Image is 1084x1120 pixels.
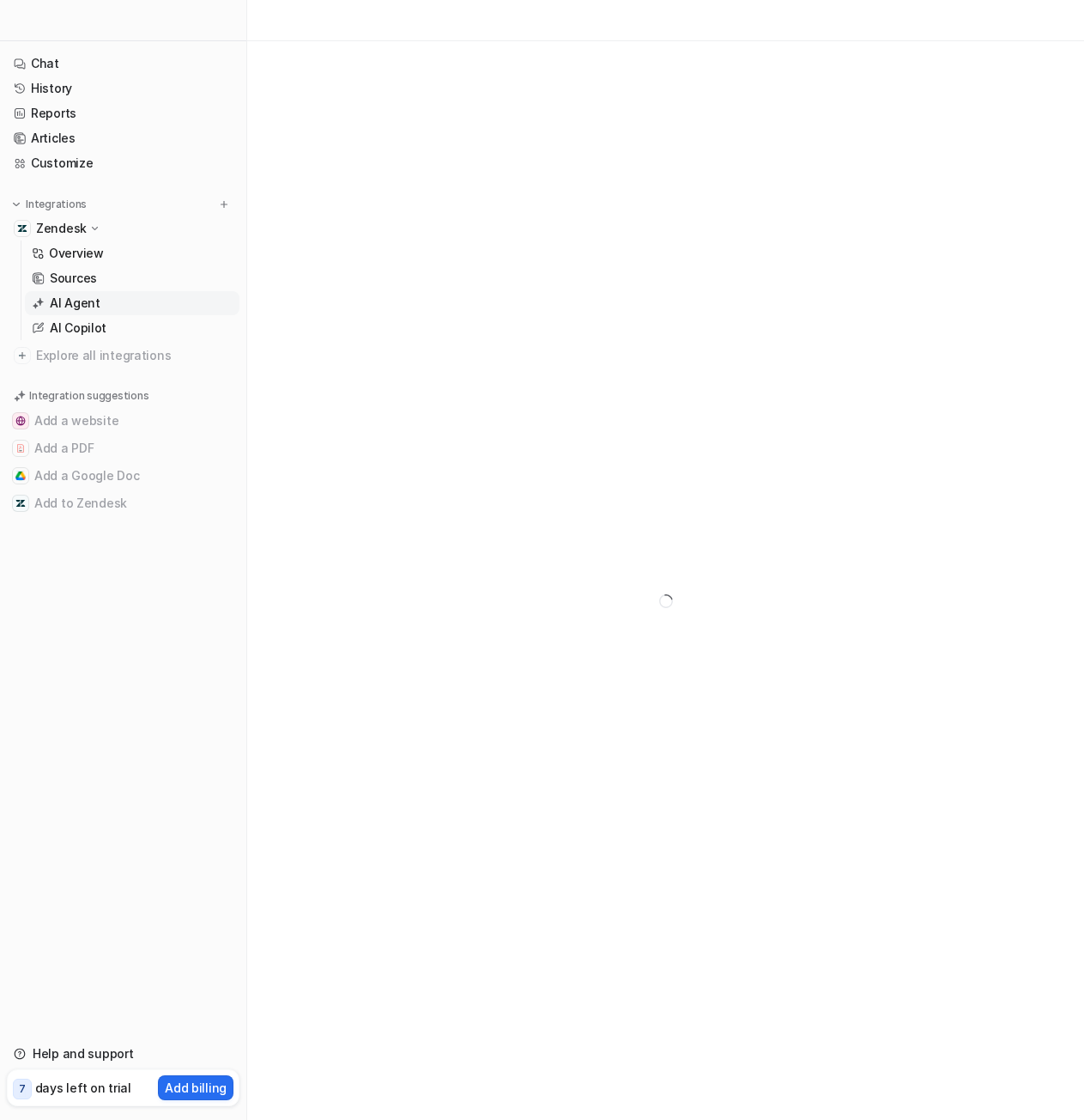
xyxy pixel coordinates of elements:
button: Add a websiteAdd a website [7,407,239,435]
img: Add a PDF [15,443,26,453]
a: Overview [25,241,239,265]
img: Zendesk [17,223,27,234]
p: days left on trial [35,1079,131,1097]
a: AI Agent [25,291,239,315]
button: Integrations [7,196,92,213]
button: Add billing [158,1075,233,1100]
a: Sources [25,266,239,290]
p: Integrations [26,198,87,211]
a: Articles [7,126,239,150]
a: Chat [7,52,239,76]
img: expand menu [10,198,22,210]
a: Customize [7,151,239,175]
p: AI Agent [50,295,100,312]
img: Add to Zendesk [15,498,26,508]
img: Add a website [15,416,26,426]
button: Add a PDFAdd a PDF [7,435,239,462]
p: Sources [50,270,97,287]
a: Explore all integrations [7,344,239,368]
span: Explore all integrations [36,342,233,369]
a: History [7,76,239,100]
p: AI Copilot [50,320,106,337]
button: Add a Google DocAdd a Google Doc [7,462,239,490]
a: AI Copilot [25,316,239,340]
p: Zendesk [36,220,87,237]
a: Help and support [7,1042,239,1066]
p: Add billing [165,1079,227,1097]
img: menu_add.svg [218,198,230,210]
button: Add to ZendeskAdd to Zendesk [7,490,239,517]
p: Integration suggestions [29,388,148,404]
a: Reports [7,101,239,125]
p: 7 [19,1081,26,1097]
img: Add a Google Doc [15,471,26,481]
img: explore all integrations [14,347,31,364]
p: Overview [49,245,104,262]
